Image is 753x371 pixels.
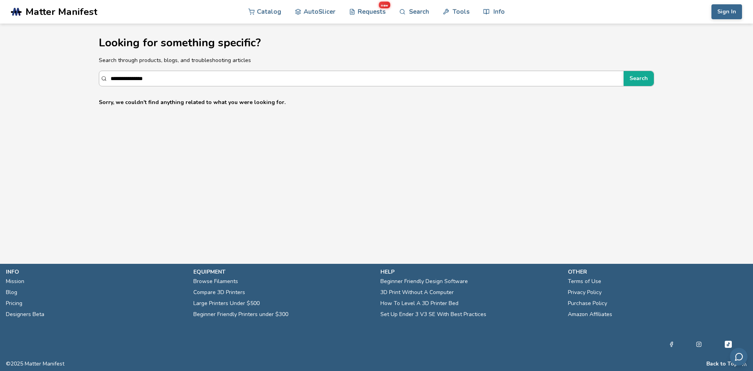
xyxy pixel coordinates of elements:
p: help [380,268,560,276]
a: 3D Print Without A Computer [380,287,454,298]
p: Sorry, we couldn't find anything related to what you were looking for. [99,98,654,106]
a: Amazon Affiliates [568,309,612,320]
p: other [568,268,748,276]
a: Designers Beta [6,309,44,320]
a: Blog [6,287,17,298]
span: © 2025 Matter Manifest [6,361,64,367]
a: Tiktok [724,340,733,349]
a: RSS Feed [742,361,747,367]
span: new [378,2,391,9]
h1: Looking for something specific? [99,37,654,49]
p: info [6,268,186,276]
input: Search [111,71,620,86]
a: Facebook [669,340,674,349]
a: Mission [6,276,24,287]
a: Compare 3D Printers [193,287,245,298]
a: Terms of Use [568,276,601,287]
button: Back to Top [706,361,738,367]
a: How To Level A 3D Printer Bed [380,298,458,309]
a: Pricing [6,298,22,309]
a: Instagram [696,340,702,349]
button: Send feedback via email [730,348,748,366]
span: Matter Manifest [25,6,97,17]
a: Large Printers Under $500 [193,298,260,309]
a: Browse Filaments [193,276,238,287]
button: Sign In [711,4,742,19]
a: Privacy Policy [568,287,602,298]
a: Purchase Policy [568,298,607,309]
p: equipment [193,268,373,276]
button: Search [624,71,654,86]
p: Search through products, blogs, and troubleshooting articles [99,56,654,64]
a: Set Up Ender 3 V3 SE With Best Practices [380,309,486,320]
a: Beginner Friendly Design Software [380,276,468,287]
a: Beginner Friendly Printers under $300 [193,309,288,320]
